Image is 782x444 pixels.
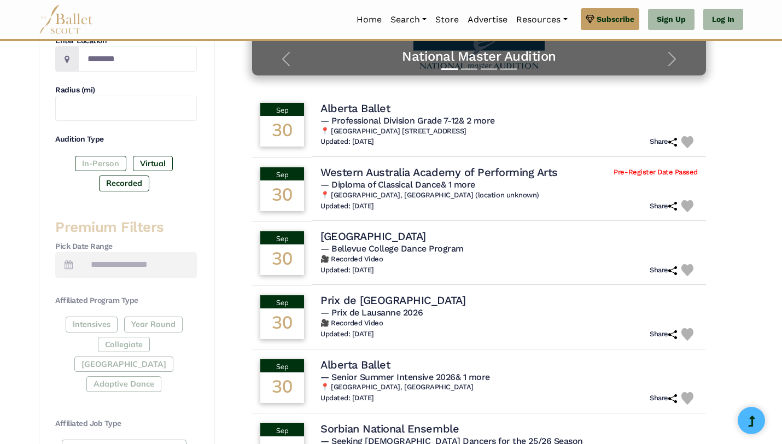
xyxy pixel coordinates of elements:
h4: Affiliated Job Type [55,418,197,429]
h4: Prix de [GEOGRAPHIC_DATA] [320,293,465,307]
a: Subscribe [581,8,639,30]
h6: Updated: [DATE] [320,137,374,147]
label: Virtual [133,156,173,171]
button: Slide 2 [461,63,477,75]
div: 30 [260,244,304,275]
div: Sep [260,103,304,116]
a: & 2 more [459,115,495,126]
span: — Bellevue College Dance Program [320,243,464,254]
div: Sep [260,231,304,244]
span: Subscribe [597,13,634,25]
label: In-Person [75,156,126,171]
h4: Radius (mi) [55,85,197,96]
h6: Share [650,266,677,275]
div: Sep [260,359,304,372]
a: & 1 more [441,179,475,190]
a: Sign Up [648,9,695,31]
h6: Share [650,394,677,403]
button: Slide 1 [441,63,458,75]
h6: Updated: [DATE] [320,394,374,403]
h4: Sorbian National Ensemble [320,422,459,436]
h4: Audition Type [55,134,197,145]
a: Resources [512,8,571,31]
a: National Master Audition [263,48,695,65]
label: Recorded [99,176,149,191]
h6: Share [650,137,677,147]
a: & 1 more [456,372,490,382]
h6: 🎥 Recorded Video [320,319,698,328]
h6: Share [650,330,677,339]
span: — Diploma of Classical Dance [320,179,475,190]
button: Slide 3 [481,63,497,75]
h4: Affiliated Program Type [55,295,197,306]
a: Home [352,8,386,31]
h4: Alberta Ballet [320,101,390,115]
div: 30 [260,116,304,147]
h6: Share [650,202,677,211]
a: Log In [703,9,743,31]
div: Sep [260,167,304,180]
a: Advertise [463,8,512,31]
h4: Alberta Ballet [320,358,390,372]
h4: Pick Date Range [55,241,197,252]
a: Search [386,8,431,31]
input: Location [78,46,197,72]
span: — Professional Division Grade 7-12 [320,115,495,126]
h6: 🎥 Recorded Video [320,255,698,264]
div: Sep [260,423,304,436]
h4: [GEOGRAPHIC_DATA] [320,229,426,243]
h6: Updated: [DATE] [320,330,374,339]
span: — Senior Summer Intensive 2026 [320,372,490,382]
div: 30 [260,180,304,211]
h6: 📍 [GEOGRAPHIC_DATA], [GEOGRAPHIC_DATA] [320,383,698,392]
button: Slide 4 [500,63,517,75]
h6: 📍 [GEOGRAPHIC_DATA] [STREET_ADDRESS] [320,127,698,136]
h6: Updated: [DATE] [320,202,374,211]
h3: Premium Filters [55,218,197,237]
img: gem.svg [586,13,594,25]
h6: 📍 [GEOGRAPHIC_DATA], [GEOGRAPHIC_DATA] (location unknown) [320,191,698,200]
div: Sep [260,295,304,308]
a: Store [431,8,463,31]
h6: Updated: [DATE] [320,266,374,275]
div: 30 [260,308,304,339]
div: 30 [260,372,304,403]
span: — Prix de Lausanne 2026 [320,307,423,318]
span: Pre-Register Date Passed [614,168,697,177]
h4: Western Australia Academy of Performing Arts [320,165,558,179]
